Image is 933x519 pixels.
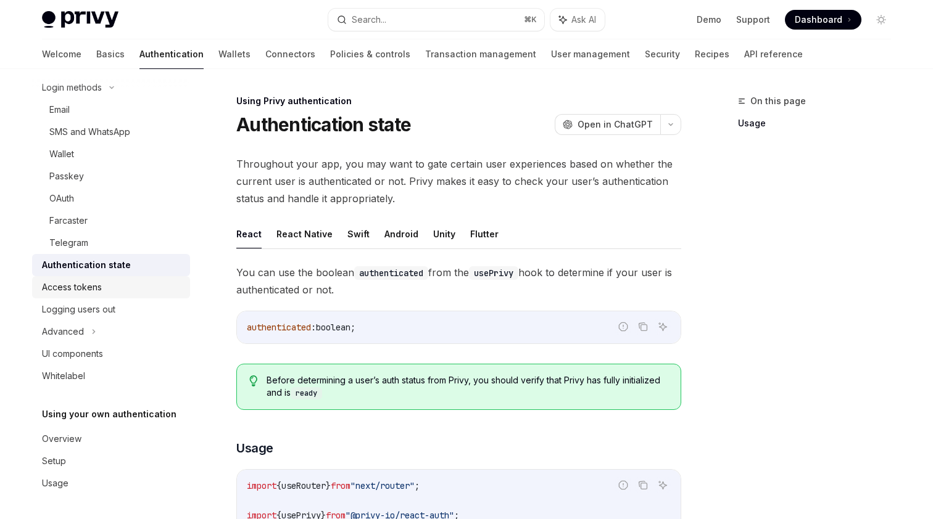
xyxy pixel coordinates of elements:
a: Security [645,39,680,69]
a: Overview [32,428,190,450]
a: User management [551,39,630,69]
div: Logging users out [42,302,115,317]
button: Flutter [470,219,499,248]
button: Ask AI [655,477,671,493]
a: Whitelabel [32,365,190,387]
div: Farcaster [49,213,88,228]
a: Dashboard [785,10,861,30]
span: You can use the boolean from the hook to determine if your user is authenticated or not. [236,264,681,298]
a: Authentication state [32,254,190,276]
div: SMS and WhatsApp [49,125,130,139]
button: Ask AI [550,9,605,31]
span: On this page [750,94,806,108]
span: authenticated [247,322,311,333]
div: Telegram [49,235,88,250]
a: Access tokens [32,276,190,298]
button: Search...⌘K [328,9,544,31]
span: { [276,480,281,491]
a: Connectors [265,39,315,69]
span: boolean [316,322,350,333]
a: Support [736,14,770,26]
div: Advanced [42,324,84,339]
button: Swift [347,219,370,248]
span: useRouter [281,480,326,491]
span: import [247,480,276,491]
img: light logo [42,11,118,28]
a: Email [32,99,190,121]
code: authenticated [354,266,428,280]
span: ⌘ K [524,15,537,25]
span: Throughout your app, you may want to gate certain user experiences based on whether the current u... [236,155,681,207]
div: Passkey [49,169,84,184]
a: Wallet [32,143,190,165]
div: UI components [42,346,103,361]
a: UI components [32,343,190,365]
span: } [326,480,331,491]
div: Email [49,102,70,117]
button: Report incorrect code [615,477,631,493]
a: Transaction management [425,39,536,69]
button: Ask AI [655,319,671,335]
button: React Native [276,219,333,248]
span: : [311,322,316,333]
a: Authentication [139,39,204,69]
span: "next/router" [350,480,415,491]
span: Dashboard [795,14,842,26]
a: Basics [96,39,125,69]
button: Report incorrect code [615,319,631,335]
div: Search... [352,12,386,27]
span: Usage [236,439,273,457]
a: Usage [32,472,190,494]
span: from [331,480,350,491]
button: Android [384,219,418,248]
button: Unity [433,219,455,248]
button: Toggle dark mode [871,10,891,30]
a: Wallets [218,39,251,69]
div: Usage [42,476,68,491]
div: Setup [42,454,66,468]
div: OAuth [49,191,74,206]
a: API reference [744,39,803,69]
span: Before determining a user’s auth status from Privy, you should verify that Privy has fully initia... [267,374,668,399]
span: Ask AI [571,14,596,26]
div: Authentication state [42,258,131,272]
button: Open in ChatGPT [555,114,660,135]
button: React [236,219,262,248]
span: ; [350,322,355,333]
div: Whitelabel [42,369,85,383]
span: ; [415,480,420,491]
a: OAuth [32,187,190,210]
code: ready [291,387,322,399]
div: Overview [42,431,81,446]
span: Open in ChatGPT [578,118,653,131]
button: Copy the contents from the code block [635,319,651,335]
button: Copy the contents from the code block [635,477,651,493]
a: SMS and WhatsApp [32,121,190,143]
a: Passkey [32,165,190,187]
div: Wallet [49,147,74,161]
a: Usage [738,113,901,133]
svg: Tip [249,375,258,386]
div: Using Privy authentication [236,95,681,107]
a: Welcome [42,39,81,69]
a: Demo [697,14,721,26]
h1: Authentication state [236,113,411,136]
a: Telegram [32,232,190,254]
a: Policies & controls [330,39,410,69]
code: usePrivy [469,266,518,280]
a: Farcaster [32,210,190,232]
div: Access tokens [42,280,102,295]
h5: Using your own authentication [42,407,176,422]
a: Recipes [695,39,729,69]
a: Logging users out [32,298,190,321]
a: Setup [32,450,190,472]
